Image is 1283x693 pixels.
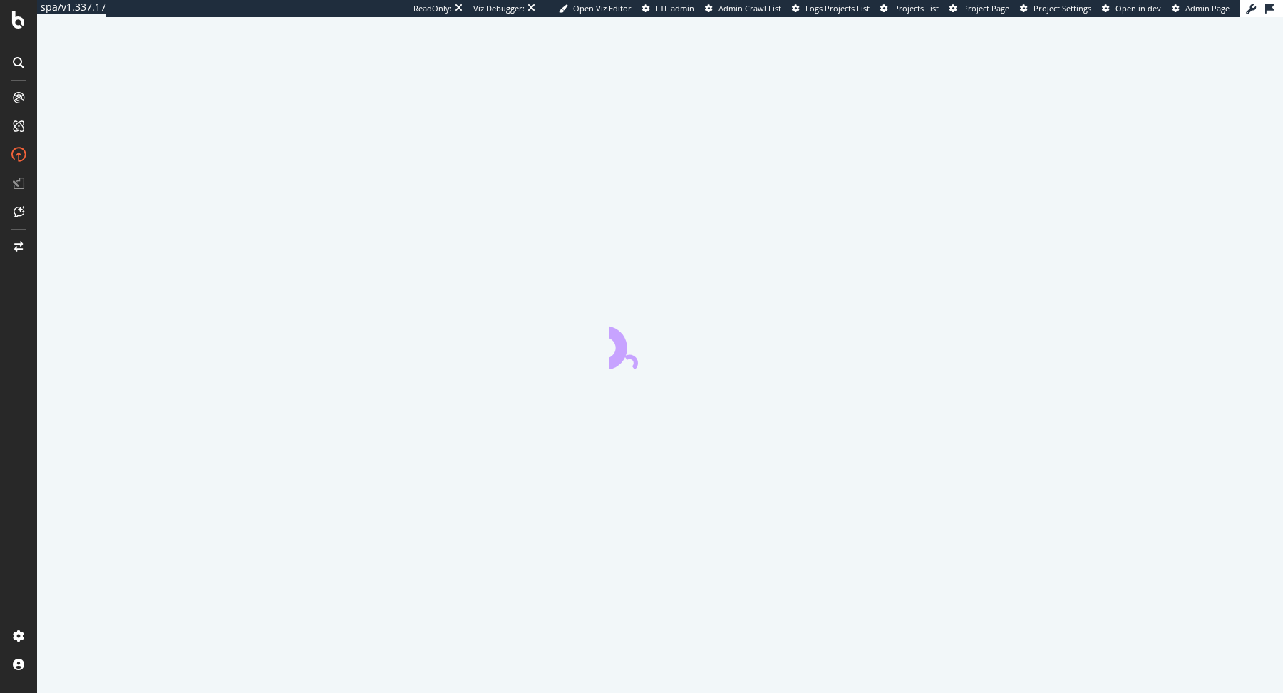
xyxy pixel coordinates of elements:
[880,3,939,14] a: Projects List
[642,3,694,14] a: FTL admin
[656,3,694,14] span: FTL admin
[609,318,711,369] div: animation
[473,3,525,14] div: Viz Debugger:
[1115,3,1161,14] span: Open in dev
[963,3,1009,14] span: Project Page
[559,3,632,14] a: Open Viz Editor
[1102,3,1161,14] a: Open in dev
[1185,3,1230,14] span: Admin Page
[949,3,1009,14] a: Project Page
[705,3,781,14] a: Admin Crawl List
[894,3,939,14] span: Projects List
[413,3,452,14] div: ReadOnly:
[805,3,870,14] span: Logs Projects List
[1034,3,1091,14] span: Project Settings
[792,3,870,14] a: Logs Projects List
[718,3,781,14] span: Admin Crawl List
[1020,3,1091,14] a: Project Settings
[1172,3,1230,14] a: Admin Page
[573,3,632,14] span: Open Viz Editor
